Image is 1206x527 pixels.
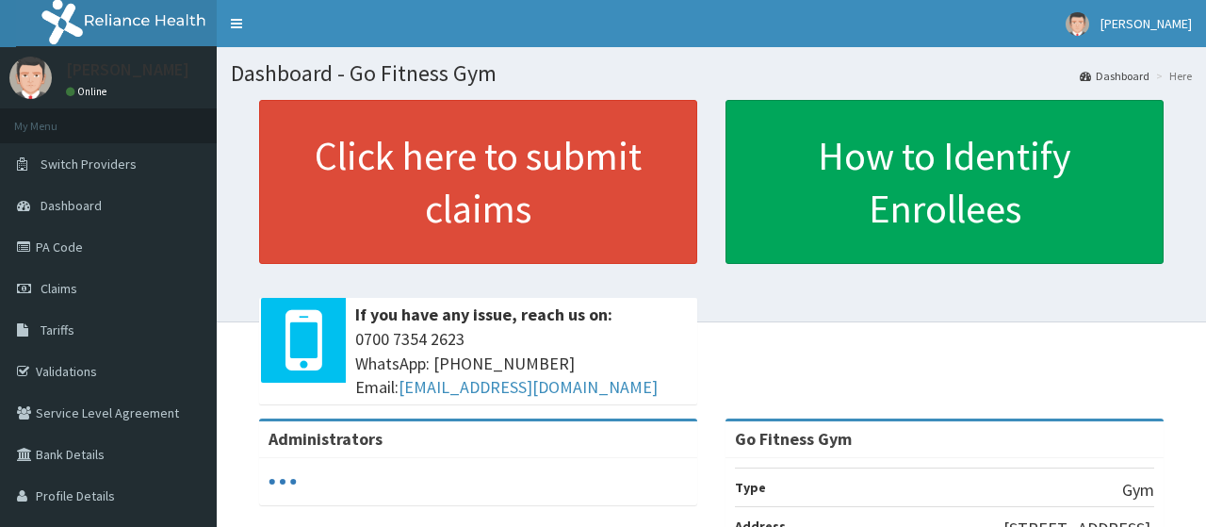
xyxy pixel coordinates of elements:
[269,428,383,450] b: Administrators
[9,57,52,99] img: User Image
[259,100,697,264] a: Click here to submit claims
[399,376,658,398] a: [EMAIL_ADDRESS][DOMAIN_NAME]
[41,280,77,297] span: Claims
[355,327,688,400] span: 0700 7354 2623 WhatsApp: [PHONE_NUMBER] Email:
[1151,68,1192,84] li: Here
[41,197,102,214] span: Dashboard
[66,61,189,78] p: [PERSON_NAME]
[41,321,74,338] span: Tariffs
[66,85,111,98] a: Online
[231,61,1192,86] h1: Dashboard - Go Fitness Gym
[269,468,297,496] svg: audio-loading
[1080,68,1149,84] a: Dashboard
[735,479,766,496] b: Type
[1066,12,1089,36] img: User Image
[355,304,612,325] b: If you have any issue, reach us on:
[41,156,137,173] span: Switch Providers
[735,428,852,450] strong: Go Fitness Gym
[1100,15,1192,32] span: [PERSON_NAME]
[1122,478,1154,502] p: Gym
[725,100,1164,264] a: How to Identify Enrollees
